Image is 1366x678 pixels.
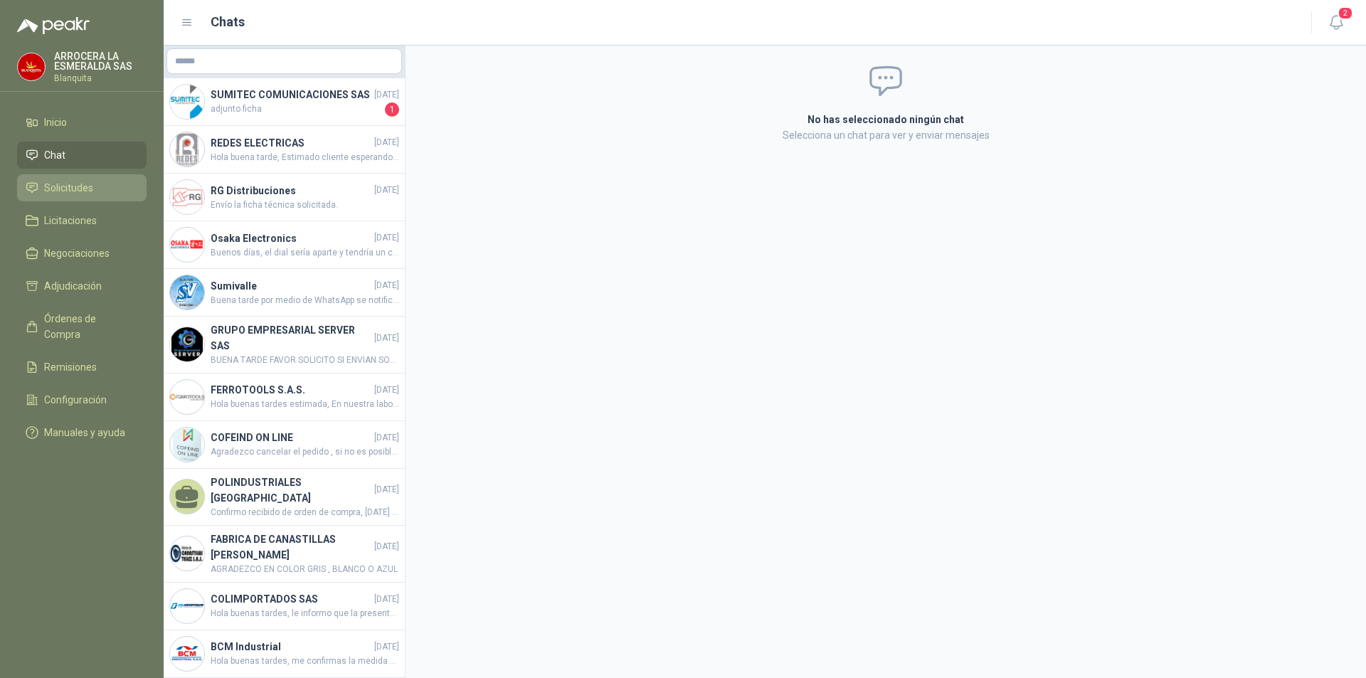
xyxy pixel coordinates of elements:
a: Negociaciones [17,240,147,267]
h4: BCM Industrial [211,639,371,655]
span: Licitaciones [44,213,97,228]
img: Company Logo [170,428,204,462]
img: Logo peakr [17,17,90,34]
span: [DATE] [374,383,399,397]
img: Company Logo [170,132,204,166]
a: Manuales y ayuda [17,419,147,446]
img: Company Logo [170,637,204,671]
a: Órdenes de Compra [17,305,147,348]
a: Company LogoSUMITEC COMUNICACIONES SAS[DATE]adjunto ficha1 [164,78,405,126]
img: Company Logo [170,275,204,309]
a: Licitaciones [17,207,147,234]
span: Envío la ficha técnica solicitada. [211,198,399,212]
a: Remisiones [17,354,147,381]
img: Company Logo [170,85,204,119]
a: Company LogoREDES ELECTRICAS[DATE]Hola buena tarde, Estimado cliente esperando que se encuentre b... [164,126,405,174]
span: [DATE] [374,593,399,606]
img: Company Logo [170,380,204,414]
span: [DATE] [374,231,399,245]
span: [DATE] [374,640,399,654]
span: Confirmo recibido de orden de compra, [DATE] [DATE][PERSON_NAME] se despacha facturado el pedido ... [211,506,399,519]
a: Company LogoFERROTOOLS S.A.S.[DATE]Hola buenas tardes estimada, En nuestra labor de seguimiento a... [164,374,405,421]
img: Company Logo [170,180,204,214]
h4: GRUPO EMPRESARIAL SERVER SAS [211,322,371,354]
span: [DATE] [374,332,399,345]
span: Hola buena tarde, Estimado cliente esperando que se encuentre bien, revisando la solicitud me ind... [211,151,399,164]
a: Company LogoCOLIMPORTADOS SAS[DATE]Hola buenas tardes, le informo que la presentación de de la lá... [164,583,405,630]
a: Configuración [17,386,147,413]
img: Company Logo [170,536,204,571]
span: Órdenes de Compra [44,311,133,342]
span: Buenos días, el dial sería aparte y tendría un costo de 33.350 cada uno iva incluido. Quieren que... [211,246,399,260]
span: Remisiones [44,359,97,375]
span: AGRADEZCO EN COLOR GRIS , BLANCO O AZUL [211,563,399,576]
a: Solicitudes [17,174,147,201]
img: Company Logo [18,53,45,80]
span: 2 [1338,6,1353,20]
h4: POLINDUSTRIALES [GEOGRAPHIC_DATA] [211,475,371,506]
a: Inicio [17,109,147,136]
span: [DATE] [374,483,399,497]
p: ARROCERA LA ESMERALDA SAS [54,51,147,71]
h4: COLIMPORTADOS SAS [211,591,371,607]
a: Company LogoFABRICA DE CANASTILLAS [PERSON_NAME][DATE]AGRADEZCO EN COLOR GRIS , BLANCO O AZUL [164,526,405,583]
img: Company Logo [170,327,204,361]
span: [DATE] [374,540,399,553]
span: Negociaciones [44,245,110,261]
p: Blanquita [54,74,147,83]
span: Manuales y ayuda [44,425,125,440]
h4: SUMITEC COMUNICACIONES SAS [211,87,371,102]
h4: REDES ELECTRICAS [211,135,371,151]
h1: Chats [211,12,245,32]
span: Hola buenas tardes, me confirmas la medida del acrílico ya que no veo la nueva modificación [211,655,399,668]
span: [DATE] [374,88,399,102]
a: Company LogoSumivalle[DATE]Buena tarde por medio de WhatsApp se notifico que se demora de 5 a 7 d... [164,269,405,317]
a: Company LogoCOFEIND ON LINE[DATE]Agradezco cancelar el pedido , si no es posible la entrega en sitio [164,421,405,469]
span: Agradezco cancelar el pedido , si no es posible la entrega en sitio [211,445,399,459]
span: Hola buenas tardes estimada, En nuestra labor de seguimiento a las ofertas presentadas, queríamos... [211,398,399,411]
span: BUENA TARDE FAVOR SOLICITO SI ENVIAN SOLICITUD DE COPMPRA POR 2 VALVULAS DE BOLA ACRO INOX 1" X 3... [211,354,399,367]
a: POLINDUSTRIALES [GEOGRAPHIC_DATA][DATE]Confirmo recibido de orden de compra, [DATE] [DATE][PERSON... [164,469,405,526]
img: Company Logo [170,589,204,623]
span: Adjudicación [44,278,102,294]
span: [DATE] [374,184,399,197]
a: Company LogoOsaka Electronics[DATE]Buenos días, el dial sería aparte y tendría un costo de 33.350... [164,221,405,269]
button: 2 [1323,10,1349,36]
span: Chat [44,147,65,163]
h4: COFEIND ON LINE [211,430,371,445]
a: Chat [17,142,147,169]
span: [DATE] [374,279,399,292]
a: Company LogoGRUPO EMPRESARIAL SERVER SAS[DATE]BUENA TARDE FAVOR SOLICITO SI ENVIAN SOLICITUD DE C... [164,317,405,374]
span: Buena tarde por medio de WhatsApp se notifico que se demora de 5 a 7 días mas por el tema es que ... [211,294,399,307]
p: Selecciona un chat para ver y enviar mensajes [637,127,1134,143]
span: Hola buenas tardes, le informo que la presentación de de la lámina es de 125 cm x 245 cm transpar... [211,607,399,620]
span: Inicio [44,115,67,130]
a: Company LogoRG Distribuciones[DATE]Envío la ficha técnica solicitada. [164,174,405,221]
span: [DATE] [374,136,399,149]
span: adjunto ficha [211,102,382,117]
img: Company Logo [170,228,204,262]
h4: RG Distribuciones [211,183,371,198]
h4: Sumivalle [211,278,371,294]
h4: FERROTOOLS S.A.S. [211,382,371,398]
h2: No has seleccionado ningún chat [637,112,1134,127]
h4: FABRICA DE CANASTILLAS [PERSON_NAME] [211,531,371,563]
span: Configuración [44,392,107,408]
span: [DATE] [374,431,399,445]
a: Company LogoBCM Industrial[DATE]Hola buenas tardes, me confirmas la medida del acrílico ya que no... [164,630,405,678]
h4: Osaka Electronics [211,231,371,246]
a: Adjudicación [17,272,147,300]
span: Solicitudes [44,180,93,196]
span: 1 [385,102,399,117]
